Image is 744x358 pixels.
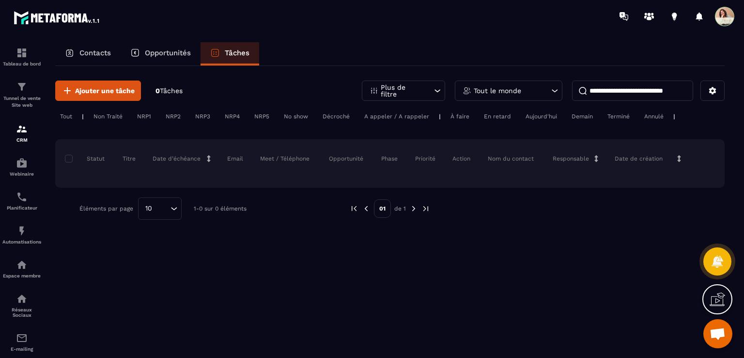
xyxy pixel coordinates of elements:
p: Plus de filtre [381,84,423,98]
p: | [82,113,84,120]
img: formation [16,81,28,93]
span: Tâches [160,87,183,95]
p: CRM [2,137,41,143]
div: Search for option [138,197,182,220]
div: Terminé [603,111,635,122]
div: Non Traité [89,111,127,122]
img: logo [14,9,101,26]
p: Réseaux Sociaux [2,307,41,318]
p: Espace membre [2,273,41,278]
p: Éléments par page [79,205,133,212]
p: Date d’échéance [153,155,201,163]
img: formation [16,47,28,59]
img: next [409,204,418,213]
span: Ajouter une tâche [75,86,135,96]
p: 1-0 sur 0 éléments [194,205,247,212]
div: NRP2 [161,111,186,122]
p: 01 [374,199,391,218]
div: No show [279,111,313,122]
div: NRP4 [220,111,245,122]
p: 0 [155,86,183,96]
p: Email [227,155,243,163]
p: Titre [123,155,136,163]
p: Opportunité [329,155,363,163]
img: next [421,204,430,213]
button: Ajouter une tâche [55,81,141,101]
p: Statut [67,155,105,163]
span: 10 [142,203,155,214]
a: Opportunités [121,42,201,65]
div: A appeler / A rappeler [359,111,434,122]
p: Tout le monde [474,87,521,94]
img: automations [16,225,28,237]
div: NRP3 [190,111,215,122]
p: Nom du contact [488,155,534,163]
p: Date de création [615,155,663,163]
p: Automatisations [2,239,41,244]
p: Contacts [79,49,111,57]
p: Action [452,155,470,163]
a: formationformationTableau de bord [2,40,41,74]
a: social-networksocial-networkRéseaux Sociaux [2,286,41,325]
img: prev [350,204,358,213]
a: Tâches [201,42,259,65]
a: Ouvrir le chat [703,319,732,348]
div: NRP1 [132,111,156,122]
p: E-mailing [2,346,41,352]
div: Annulé [639,111,668,122]
img: automations [16,157,28,169]
img: social-network [16,293,28,305]
p: Planificateur [2,205,41,211]
p: | [439,113,441,120]
div: NRP5 [249,111,274,122]
div: Aujourd'hui [521,111,562,122]
p: de 1 [394,205,406,212]
p: Tableau de bord [2,61,41,66]
a: formationformationCRM [2,116,41,150]
p: Webinaire [2,171,41,177]
img: scheduler [16,191,28,203]
p: Opportunités [145,49,191,57]
img: email [16,332,28,344]
a: Contacts [55,42,121,65]
a: schedulerschedulerPlanificateur [2,184,41,218]
p: Priorité [415,155,435,163]
a: automationsautomationsWebinaire [2,150,41,184]
img: prev [362,204,371,213]
a: automationsautomationsAutomatisations [2,218,41,252]
p: Tunnel de vente Site web [2,95,41,109]
img: formation [16,123,28,135]
div: À faire [446,111,474,122]
a: automationsautomationsEspace membre [2,252,41,286]
input: Search for option [155,203,168,214]
p: | [673,113,675,120]
p: Tâches [225,49,249,57]
div: Décroché [318,111,355,122]
div: Demain [567,111,598,122]
img: automations [16,259,28,271]
div: Tout [55,111,77,122]
p: Meet / Téléphone [260,155,310,163]
div: En retard [479,111,516,122]
a: formationformationTunnel de vente Site web [2,74,41,116]
p: Responsable [553,155,589,163]
p: Phase [381,155,398,163]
